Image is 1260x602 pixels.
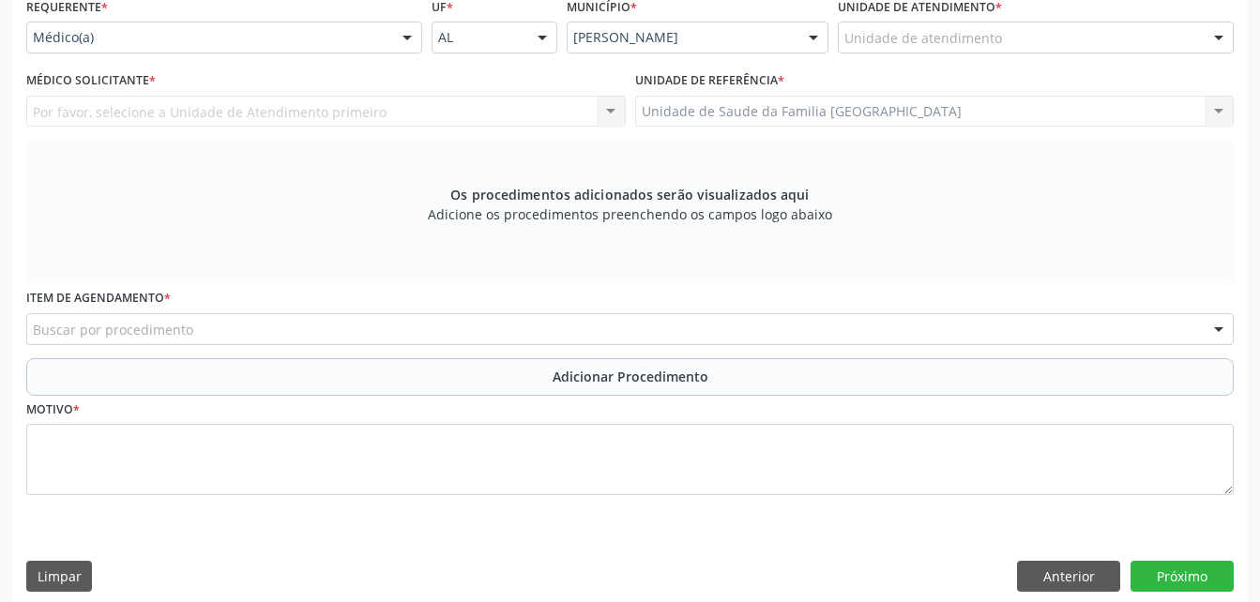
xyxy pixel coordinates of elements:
span: AL [438,28,519,47]
span: Adicionar Procedimento [553,367,708,386]
button: Próximo [1131,561,1234,593]
span: Adicione os procedimentos preenchendo os campos logo abaixo [428,204,832,224]
label: Item de agendamento [26,284,171,313]
span: Médico(a) [33,28,384,47]
span: Unidade de atendimento [844,28,1002,48]
label: Médico Solicitante [26,67,156,96]
button: Adicionar Procedimento [26,358,1234,396]
span: Os procedimentos adicionados serão visualizados aqui [450,185,809,204]
span: Buscar por procedimento [33,320,193,339]
span: [PERSON_NAME] [573,28,789,47]
label: Motivo [26,396,80,425]
label: Unidade de referência [635,67,784,96]
button: Anterior [1017,561,1120,593]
